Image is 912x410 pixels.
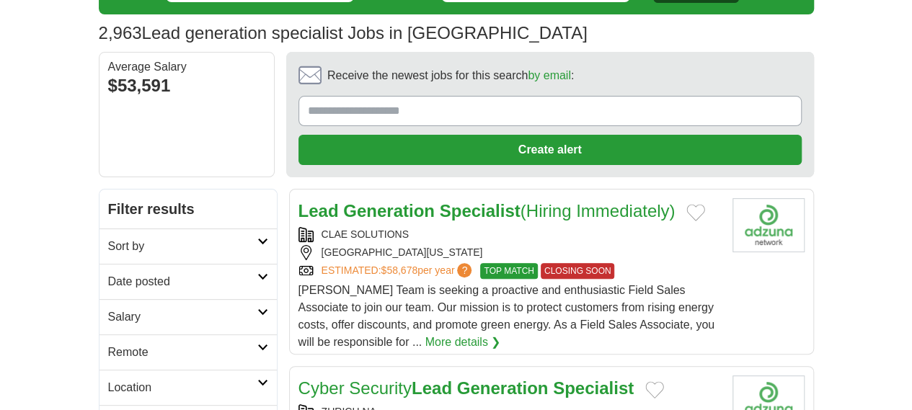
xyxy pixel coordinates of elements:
[528,69,571,81] a: by email
[99,299,277,334] a: Salary
[553,378,634,398] strong: Specialist
[108,379,257,396] h2: Location
[412,378,452,398] strong: Lead
[108,273,257,290] h2: Date posted
[99,228,277,264] a: Sort by
[298,284,715,348] span: [PERSON_NAME] Team is seeking a proactive and enthusiastic Field Sales Associate to join our team...
[108,73,265,99] div: $53,591
[298,201,676,220] a: Lead Generation Specialist(Hiring Immediately)
[108,308,257,326] h2: Salary
[440,201,521,220] strong: Specialist
[298,227,721,242] div: CLAE SOLUTIONS
[322,263,475,279] a: ESTIMATED:$58,678per year?
[541,263,615,279] span: CLOSING SOON
[99,20,142,46] span: 2,963
[343,201,435,220] strong: Generation
[99,334,277,370] a: Remote
[381,264,417,276] span: $58,678
[108,344,257,361] h2: Remote
[99,264,277,299] a: Date posted
[457,378,549,398] strong: Generation
[108,61,265,73] div: Average Salary
[686,204,705,221] button: Add to favorite jobs
[298,135,802,165] button: Create alert
[480,263,537,279] span: TOP MATCH
[298,201,339,220] strong: Lead
[108,238,257,255] h2: Sort by
[327,67,574,84] span: Receive the newest jobs for this search :
[425,334,501,351] a: More details ❯
[457,263,472,277] span: ?
[298,378,634,398] a: Cyber SecurityLead Generation Specialist
[99,370,277,405] a: Location
[99,23,588,43] h1: Lead generation specialist Jobs in [GEOGRAPHIC_DATA]
[99,190,277,228] h2: Filter results
[298,245,721,260] div: [GEOGRAPHIC_DATA][US_STATE]
[732,198,805,252] img: Company logo
[645,381,664,398] button: Add to favorite jobs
